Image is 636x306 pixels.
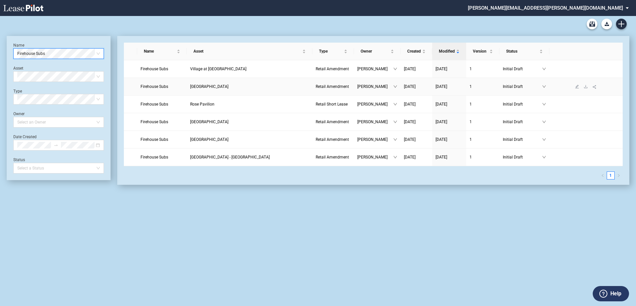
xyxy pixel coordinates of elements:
[404,66,429,72] a: [DATE]
[144,48,176,55] span: Name
[141,101,184,108] a: Firehouse Subs
[190,120,228,124] span: Central Station
[466,43,499,60] th: Version
[587,19,597,29] a: Archive
[503,154,542,160] span: Initial Draft
[436,120,447,124] span: [DATE]
[503,101,542,108] span: Initial Draft
[599,19,614,29] md-menu: Download Blank Form List
[599,171,607,179] li: Previous Page
[470,154,496,160] a: 1
[470,102,472,107] span: 1
[503,83,542,90] span: Initial Draft
[13,112,25,116] label: Owner
[542,155,546,159] span: down
[615,171,623,179] button: right
[470,155,472,159] span: 1
[404,67,416,71] span: [DATE]
[599,171,607,179] button: left
[141,66,184,72] a: Firehouse Subs
[404,101,429,108] a: [DATE]
[407,48,421,55] span: Created
[357,101,393,108] span: [PERSON_NAME]
[404,137,416,142] span: [DATE]
[141,137,168,142] span: Firehouse Subs
[13,43,24,48] label: Name
[542,102,546,106] span: down
[601,174,604,177] span: left
[190,119,309,125] a: [GEOGRAPHIC_DATA]
[404,136,429,143] a: [DATE]
[470,66,496,72] a: 1
[393,120,397,124] span: down
[354,43,401,60] th: Owner
[506,48,538,55] span: Status
[542,120,546,124] span: down
[316,155,349,159] span: Retail Amendment
[470,120,472,124] span: 1
[404,102,416,107] span: [DATE]
[141,83,184,90] a: Firehouse Subs
[141,120,168,124] span: Firehouse Subs
[141,155,168,159] span: Firehouse Subs
[393,155,397,159] span: down
[141,119,184,125] a: Firehouse Subs
[575,85,579,89] span: edit
[141,102,168,107] span: Firehouse Subs
[542,67,546,71] span: down
[404,84,416,89] span: [DATE]
[432,43,466,60] th: Modified
[137,43,187,60] th: Name
[316,101,351,108] a: Retail Short Lease
[503,66,542,72] span: Initial Draft
[141,154,184,160] a: Firehouse Subs
[503,136,542,143] span: Initial Draft
[54,143,58,148] span: swap-right
[193,48,301,55] span: Asset
[187,43,312,60] th: Asset
[13,135,37,139] label: Date Created
[316,119,351,125] a: Retail Amendment
[316,67,349,71] span: Retail Amendment
[615,171,623,179] li: Next Page
[436,136,463,143] a: [DATE]
[316,66,351,72] a: Retail Amendment
[316,83,351,90] a: Retail Amendment
[190,84,228,89] span: Fox Run Shopping Center
[404,119,429,125] a: [DATE]
[54,143,58,148] span: to
[312,43,354,60] th: Type
[17,49,100,59] span: Firehouse Subs
[361,48,389,55] span: Owner
[436,67,447,71] span: [DATE]
[436,101,463,108] a: [DATE]
[404,154,429,160] a: [DATE]
[404,120,416,124] span: [DATE]
[357,154,393,160] span: [PERSON_NAME]
[190,67,246,71] span: Village at Mira Mesa
[439,48,455,55] span: Modified
[617,174,620,177] span: right
[316,136,351,143] a: Retail Amendment
[470,83,496,90] a: 1
[503,119,542,125] span: Initial Draft
[190,137,228,142] span: Central Station
[357,136,393,143] span: [PERSON_NAME]
[404,83,429,90] a: [DATE]
[316,102,348,107] span: Retail Short Lease
[473,48,488,55] span: Version
[357,66,393,72] span: [PERSON_NAME]
[357,83,393,90] span: [PERSON_NAME]
[470,84,472,89] span: 1
[607,172,614,179] a: 1
[190,136,309,143] a: [GEOGRAPHIC_DATA]
[404,155,416,159] span: [DATE]
[190,66,309,72] a: Village at [GEOGRAPHIC_DATA]
[13,157,25,162] label: Status
[593,286,629,301] button: Help
[316,137,349,142] span: Retail Amendment
[190,101,309,108] a: Rose Pavilion
[316,84,349,89] span: Retail Amendment
[190,155,270,159] span: Cobblestone Village - St. Augustine
[436,154,463,160] a: [DATE]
